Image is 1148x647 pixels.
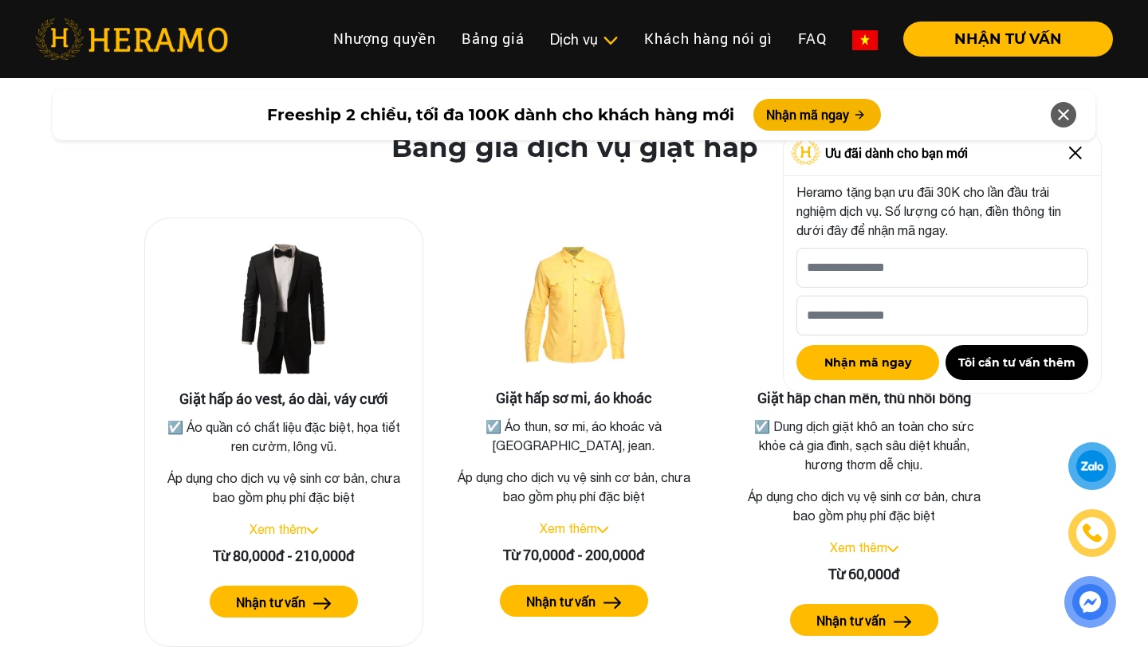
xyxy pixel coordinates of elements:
h3: Giặt hấp sơ mi, áo khoác [447,390,701,407]
a: NHẬN TƯ VẤN [890,32,1113,46]
p: Áp dụng cho dịch vụ vệ sinh cơ bản, chưa bao gồm phụ phí đặc biệt [158,469,410,507]
img: heramo-logo.png [35,18,228,60]
img: arrow [894,616,912,628]
img: Logo [791,141,821,165]
p: ☑️ Dung dịch giặt khô an toàn cho sức khỏe cả gia đình, sạch sâu diệt khuẩn, hương thơm dễ chịu. [741,417,988,474]
p: Áp dụng cho dịch vụ vệ sinh cơ bản, chưa bao gồm phụ phí đặc biệt [737,487,991,525]
div: Từ 60,000đ [737,563,991,585]
h2: Bảng giá dịch vụ giặt hấp [391,131,757,164]
a: Xem thêm [250,522,307,536]
img: arrow [603,597,622,609]
img: arrow_down.svg [887,546,898,552]
img: arrow_down.svg [597,527,608,533]
img: Giặt hấp áo vest, áo dài, váy cưới [204,231,364,390]
img: Giặt hấp sơ mi, áo khoác [494,230,654,390]
a: Nhận tư vấn arrow [447,585,701,617]
img: phone-icon [1083,524,1102,542]
label: Nhận tư vấn [816,611,886,630]
span: Freeship 2 chiều, tối đa 100K dành cho khách hàng mới [267,103,734,127]
p: ☑️ Áo quần có chất liệu đặc biệt, họa tiết ren cườm, lông vũ. [161,418,407,456]
span: Ưu đãi dành cho bạn mới [825,143,968,163]
a: Xem thêm [540,521,597,535]
div: Từ 80,000đ - 210,000đ [158,545,410,567]
p: Heramo tặng bạn ưu đãi 30K cho lần đầu trải nghiệm dịch vụ. Số lượng có hạn, điền thông tin dưới ... [796,182,1088,240]
button: NHẬN TƯ VẤN [903,22,1113,57]
a: Khách hàng nói gì [631,22,785,56]
button: Tôi cần tư vấn thêm [946,345,1088,380]
img: vn-flag.png [852,30,878,50]
div: Dịch vụ [550,29,619,50]
img: arrow_down.svg [307,527,318,534]
label: Nhận tư vấn [526,592,596,611]
a: phone-icon [1071,512,1114,555]
a: FAQ [785,22,839,56]
h3: Giặt hấp áo vest, áo dài, váy cưới [158,390,410,408]
a: Xem thêm [830,540,887,555]
img: subToggleIcon [602,33,619,49]
a: Nhận tư vấn arrow [158,586,410,618]
button: Nhận tư vấn [790,604,938,636]
button: Nhận tư vấn [210,586,358,618]
button: Nhận mã ngay [753,99,881,131]
label: Nhận tư vấn [236,593,305,612]
p: ☑️ Áo thun, sơ mi, áo khoác và [GEOGRAPHIC_DATA], jean. [450,417,698,455]
h3: Giặt hấp chăn mền, thú nhồi bông [737,390,991,407]
a: Nhận tư vấn arrow [737,604,991,636]
p: Áp dụng cho dịch vụ vệ sinh cơ bản, chưa bao gồm phụ phí đặc biệt [447,468,701,506]
img: Close [1063,140,1088,166]
button: Nhận mã ngay [796,345,939,380]
img: arrow [313,598,332,610]
div: Từ 70,000đ - 200,000đ [447,544,701,566]
button: Nhận tư vấn [500,585,648,617]
a: Nhượng quyền [320,22,449,56]
a: Bảng giá [449,22,537,56]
